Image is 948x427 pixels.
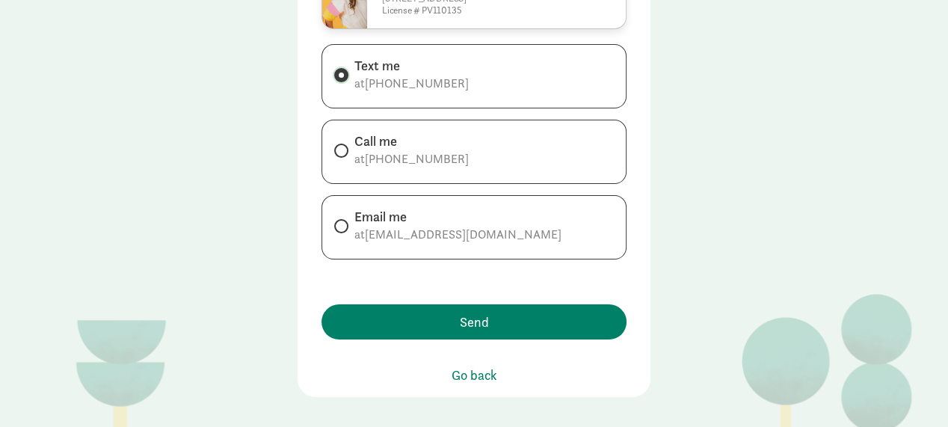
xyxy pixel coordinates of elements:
[354,57,469,75] div: Text me
[354,150,469,168] div: at
[365,227,561,242] span: [EMAIL_ADDRESS][DOMAIN_NAME]
[382,4,511,16] p: License # PV110135
[321,304,627,340] button: Send
[354,75,469,93] div: at
[460,312,489,332] span: Send
[354,226,561,244] div: at
[452,365,497,385] button: Go back
[354,208,561,226] div: Email me
[365,76,469,91] span: [PHONE_NUMBER]
[365,151,469,167] span: [PHONE_NUMBER]
[873,355,948,427] iframe: Chat Widget
[354,132,469,150] div: Call me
